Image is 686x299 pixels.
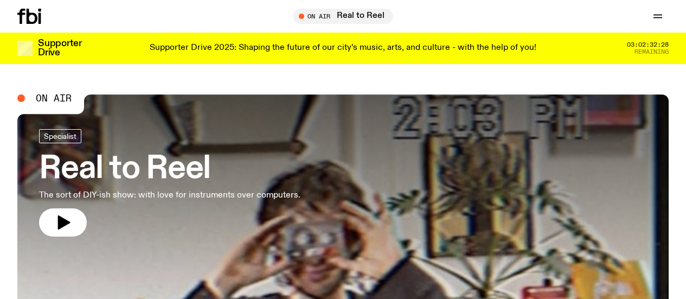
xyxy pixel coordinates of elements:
[39,129,81,143] a: Specialist
[44,132,76,141] span: Specialist
[634,49,669,55] span: Remaining
[150,43,536,53] p: Supporter Drive 2025: Shaping the future of our city’s music, arts, and culture - with the help o...
[39,189,300,202] p: The sort of DIY-ish show: with love for instruments over computers.
[39,154,300,185] h3: Real to Reel
[627,42,669,48] span: 03:02:32:28
[36,93,72,103] span: On Air
[39,129,300,237] a: Real to ReelThe sort of DIY-ish show: with love for instruments over computers.
[38,39,81,58] h3: Supporter Drive
[293,9,393,24] button: On AirReal to Reel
